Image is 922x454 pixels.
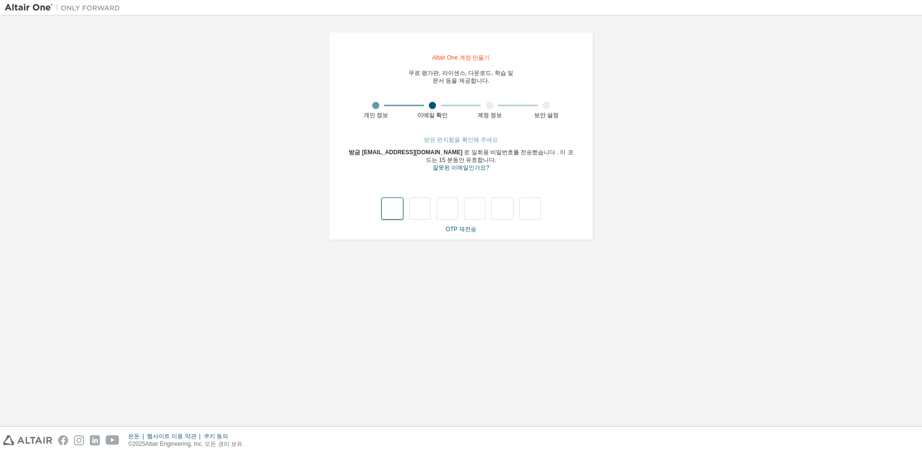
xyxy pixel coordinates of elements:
font: 계정 정보 [477,112,502,119]
font: 2025 [133,441,146,447]
font: © [128,441,133,447]
font: 이메일 확인 [417,112,448,119]
font: 웹사이트 이용 약관 [147,433,196,440]
img: instagram.svg [74,435,84,445]
font: OTP 재전송 [446,226,476,233]
font: 동안 유효합니다 [453,157,495,163]
font: 문서 등을 제공합니다. [433,77,489,84]
font: . [495,157,496,163]
font: 잘못된 이메일인가요? [433,164,489,171]
img: facebook.svg [58,435,68,445]
img: altair_logo.svg [3,435,52,445]
font: 방금 [EMAIL_ADDRESS][DOMAIN_NAME] [349,149,462,156]
a: 등록 양식으로 돌아가기 [433,165,489,171]
font: 개인 정보 [364,112,388,119]
font: Altair Engineering, Inc. 모든 권리 보유. [145,441,244,447]
font: 로 일회용 비밀번호를 전송했습니다 . 이 코드는 [426,149,573,163]
img: youtube.svg [106,435,120,445]
font: 보안 설정 [534,112,558,119]
font: 15 분 [439,157,453,163]
font: 쿠키 동의 [204,433,228,440]
font: 무료 평가판, 라이센스, 다운로드, 학습 및 [409,70,514,76]
img: 알타이르 원 [5,3,125,12]
font: 은둔 [128,433,140,440]
img: linkedin.svg [90,435,100,445]
font: 받은 편지함을 확인해 주세요 [424,136,498,143]
font: Altair One 계정 만들기 [432,54,490,61]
